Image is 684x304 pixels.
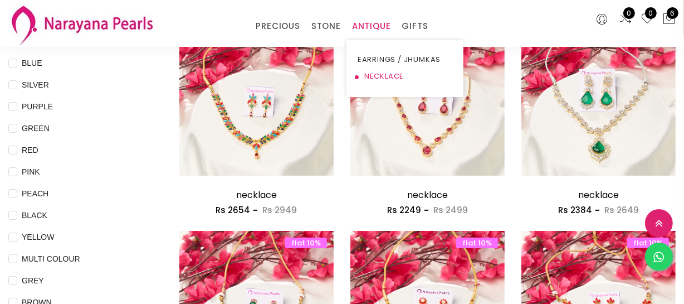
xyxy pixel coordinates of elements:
[667,7,678,19] span: 6
[456,238,498,248] span: flat 10%
[662,12,676,27] button: 6
[17,122,54,134] span: GREEN
[558,204,592,216] span: Rs 2384
[311,18,341,35] a: STONE
[17,274,48,287] span: GREY
[17,253,85,265] span: MULTI COLOUR
[262,204,297,216] span: Rs 2949
[285,238,327,248] span: flat 10%
[619,12,632,27] a: 0
[17,100,57,113] span: PURPLE
[623,7,635,19] span: 0
[17,187,53,200] span: PEACH
[358,51,452,68] a: EARRINGS / JHUMKAS
[236,189,277,201] a: necklace
[17,79,53,91] span: SILVER
[433,204,468,216] span: Rs 2499
[352,18,391,35] a: ANTIQUE
[604,204,639,216] span: Rs 2649
[17,166,45,178] span: PINK
[387,204,421,216] span: Rs 2249
[645,7,657,19] span: 0
[17,209,52,221] span: BLACK
[17,144,43,156] span: RED
[641,12,654,27] a: 0
[17,231,58,243] span: YELLOW
[358,68,452,85] a: NECKLACE
[256,18,300,35] a: PRECIOUS
[402,18,428,35] a: GIFTS
[17,57,47,69] span: BLUE
[627,238,669,248] span: flat 10%
[216,204,250,216] span: Rs 2654
[578,189,619,201] a: necklace
[407,189,448,201] a: necklace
